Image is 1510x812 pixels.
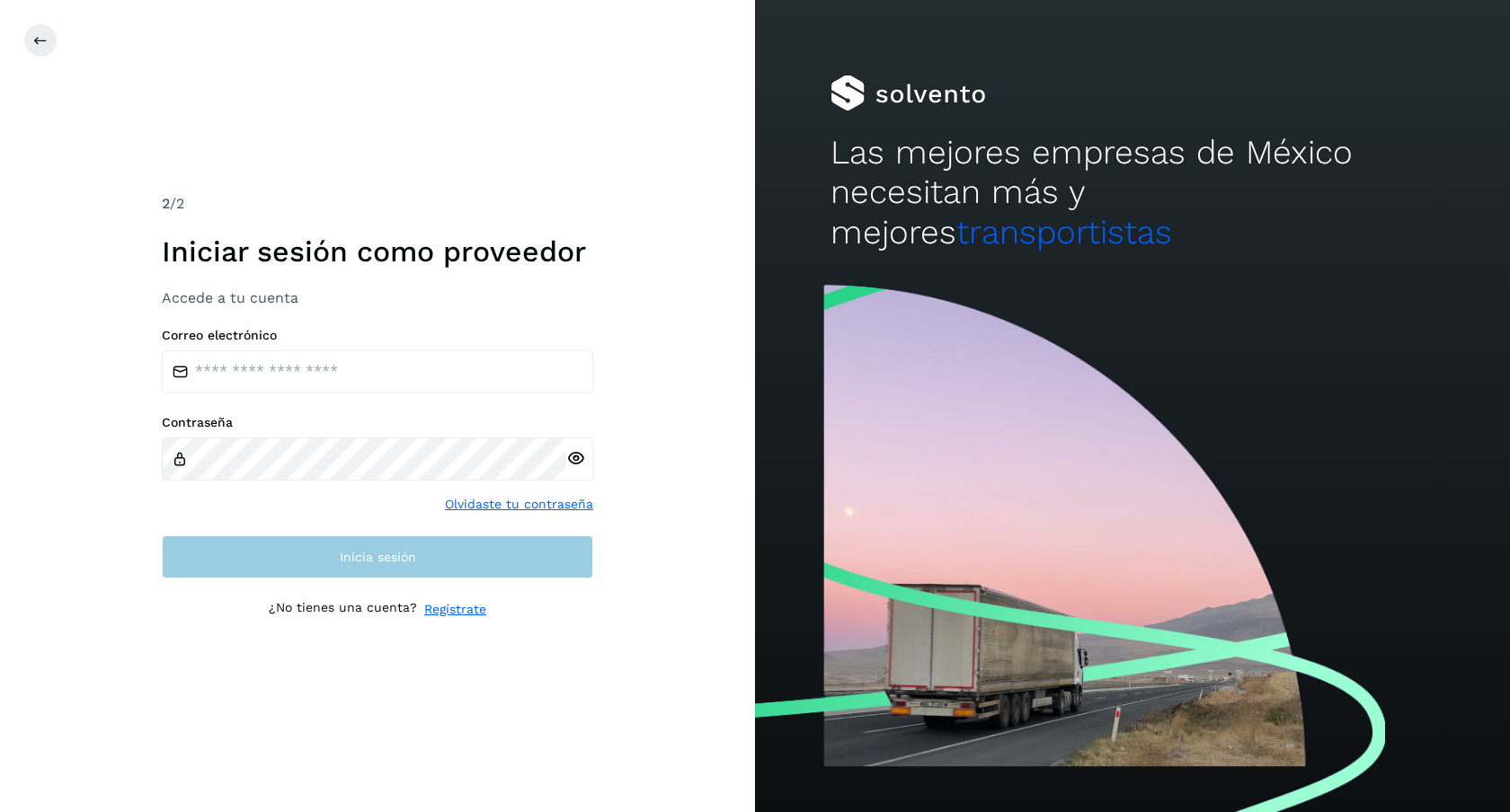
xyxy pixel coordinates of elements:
[162,195,170,212] span: 2
[162,193,593,215] div: /2
[830,133,1434,252] h2: Las mejores empresas de México necesitan más y mejores
[424,600,486,619] a: Regístrate
[162,535,593,578] button: Inicia sesión
[269,600,417,619] p: ¿No tienes una cuenta?
[340,551,416,563] span: Inicia sesión
[956,213,1172,252] span: transportistas
[162,234,593,269] h1: Iniciar sesión como proveedor
[162,415,593,430] label: Contraseña
[162,328,593,343] label: Correo electrónico
[445,495,593,514] a: Olvidaste tu contraseña
[162,289,593,306] h3: Accede a tu cuenta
